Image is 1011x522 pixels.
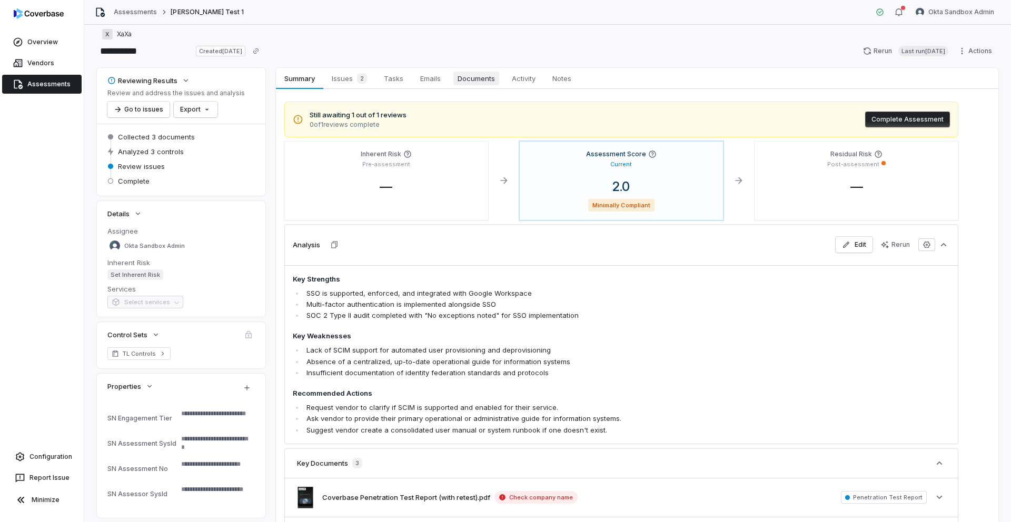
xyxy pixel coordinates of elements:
div: SN Assessor SysId [107,490,177,498]
span: 2.0 [604,179,638,194]
p: Post-assessment [827,160,879,168]
h4: Residual Risk [830,150,872,158]
span: Okta Sandbox Admin [124,242,185,250]
span: Documents [453,72,499,85]
a: Overview [2,33,82,52]
span: 0 of 1 reviews complete [310,121,407,129]
li: Absence of a centralized, up-to-date operational guide for information systems [304,356,818,367]
span: 2 [357,73,367,84]
span: Properties [107,382,141,391]
a: Vendors [2,54,82,73]
h3: Analysis [293,240,320,249]
button: Control Sets [104,325,163,344]
span: Complete [118,176,150,186]
p: Review and address the issues and analysis [107,89,245,97]
li: SOC 2 Type II audit completed with "No exceptions noted" for SSO implementation [304,310,818,321]
h4: Inherent Risk [361,150,401,158]
h4: Key Weaknesses [293,331,818,342]
span: Still awaiting 1 out of 1 reviews [310,110,407,121]
button: XXaXa [99,25,135,44]
div: Reviewing Results [107,76,177,85]
button: Export [174,102,217,117]
span: XaXa [117,30,132,38]
span: Review issues [118,162,165,171]
dt: Assignee [107,226,255,236]
span: Last run [DATE] [898,46,948,56]
img: Okta Sandbox Admin avatar [110,240,120,251]
button: Edit [836,237,873,253]
span: Created [DATE] [196,46,245,56]
span: Tasks [380,72,408,85]
span: Control Sets [107,330,147,339]
span: Collected 3 documents [118,132,195,142]
li: Insufficient documentation of identity federation standards and protocols [304,367,818,378]
img: 5b3a3f9d997146e096ad160663760e68.jpg [297,487,314,508]
span: Notes [548,72,576,85]
div: SN Assessment No [107,465,177,473]
li: SSO is supported, enforced, and integrated with Google Workspace [304,288,818,299]
img: logo-D7KZi-bG.svg [14,8,64,19]
button: Properties [104,377,157,396]
a: Assessments [114,8,157,16]
li: Request vendor to clarify if SCIM is supported and enabled for their service. [304,402,818,413]
button: Rerun [875,237,916,253]
p: Current [610,160,632,168]
span: — [842,179,871,194]
span: Check company name [494,491,578,504]
span: 3 [352,458,362,468]
a: Configuration [4,447,80,466]
li: Multi-factor authentication is implemented alongside SSO [304,299,818,310]
span: [PERSON_NAME] Test 1 [171,8,244,16]
span: Minimally Compliant [588,199,655,212]
span: Details [107,209,130,218]
button: Details [104,204,145,223]
dt: Services [107,284,255,294]
span: Emails [416,72,445,85]
button: Minimize [4,489,80,510]
h4: Key Strengths [293,274,818,285]
li: Lack of SCIM support for automated user provisioning and deprovisioning [304,345,818,356]
span: Analyzed 3 controls [118,147,184,156]
dt: Inherent Risk [107,258,255,267]
div: Rerun [881,240,910,249]
span: Penetration Test Report [841,491,927,504]
button: Coverbase Penetration Test Report (with retest).pdf [322,493,490,503]
span: — [371,179,401,194]
h4: Recommended Actions [293,388,818,399]
img: Okta Sandbox Admin avatar [916,8,924,16]
li: Suggest vendor create a consolidated user manual or system runbook if one doesn't exist. [304,425,818,436]
p: Pre-assessment [362,160,410,168]
button: Go to issues [107,102,170,117]
button: Copy link [246,42,265,61]
a: Assessments [2,75,82,94]
span: Activity [508,72,540,85]
div: SN Engagement Tier [107,414,177,422]
span: Set Inherent Risk [107,269,163,280]
h4: Assessment Score [586,150,646,158]
a: TL Controls [107,347,171,360]
li: Ask vendor to provide their primary operational or administrative guide for information systems. [304,413,818,424]
button: Okta Sandbox Admin avatarOkta Sandbox Admin [909,4,1000,20]
button: RerunLast run[DATE] [857,43,955,59]
button: Report Issue [4,468,80,487]
span: Okta Sandbox Admin [928,8,994,16]
button: Actions [955,43,998,59]
h3: Key Documents [297,458,348,468]
span: TL Controls [122,349,156,358]
button: Complete Assessment [865,112,950,127]
span: Summary [280,72,319,85]
div: SN Assessment SysId [107,439,177,447]
span: Issues [328,71,371,86]
button: Reviewing Results [104,71,193,90]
